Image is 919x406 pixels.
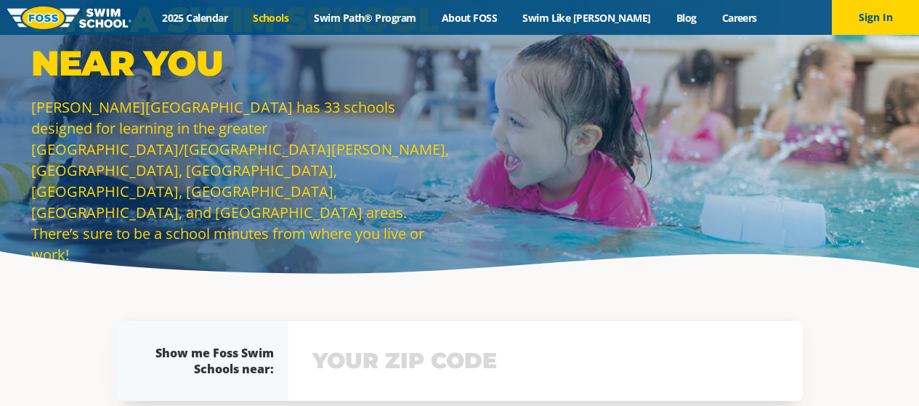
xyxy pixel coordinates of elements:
[146,345,274,377] div: Show me Foss Swim Schools near:
[31,97,453,265] p: [PERSON_NAME][GEOGRAPHIC_DATA] has 33 schools designed for learning in the greater [GEOGRAPHIC_DA...
[309,340,782,382] input: YOUR ZIP CODE
[429,11,510,25] a: About FOSS
[510,11,664,25] a: Swim Like [PERSON_NAME]
[7,7,131,29] img: FOSS Swim School Logo
[709,11,769,25] a: Careers
[663,11,709,25] a: Blog
[240,11,301,25] a: Schools
[150,11,240,25] a: 2025 Calendar
[301,11,429,25] a: Swim Path® Program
